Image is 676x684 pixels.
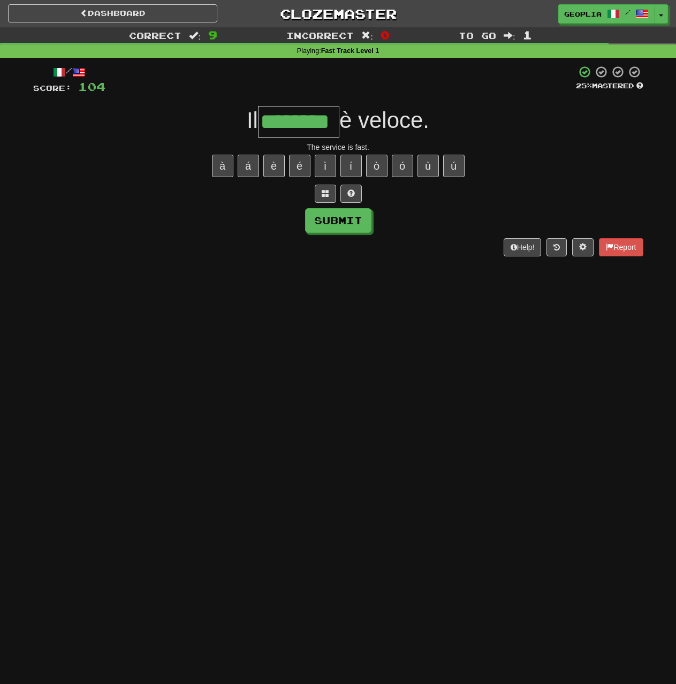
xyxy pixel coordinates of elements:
button: Report [599,238,643,256]
div: The service is fast. [33,142,643,153]
span: : [189,31,201,40]
button: Round history (alt+y) [546,238,567,256]
span: 1 [523,28,532,41]
div: / [33,65,105,79]
span: Incorrect [286,30,354,41]
span: / [625,9,631,16]
button: á [238,155,259,177]
div: Mastered [576,81,643,91]
button: è [263,155,285,177]
span: Il [247,108,258,133]
button: Single letter hint - you only get 1 per sentence and score half the points! alt+h [340,185,362,203]
span: 0 [381,28,390,41]
strong: Fast Track Level 1 [321,47,379,55]
span: : [361,31,373,40]
span: 104 [78,80,105,93]
button: ó [392,155,413,177]
span: 25 % [576,81,592,90]
span: To go [459,30,496,41]
button: Help! [504,238,542,256]
button: í [340,155,362,177]
button: Submit [305,208,371,233]
button: Switch sentence to multiple choice alt+p [315,185,336,203]
a: Clozemaster [233,4,443,23]
span: geoplia [564,9,602,19]
span: : [504,31,515,40]
button: à [212,155,233,177]
button: é [289,155,310,177]
span: Score: [33,83,72,93]
a: geoplia / [558,4,655,24]
span: è veloce. [339,108,429,133]
button: ú [443,155,465,177]
span: Correct [129,30,181,41]
button: ò [366,155,388,177]
button: ù [417,155,439,177]
button: ì [315,155,336,177]
a: Dashboard [8,4,217,22]
span: 9 [208,28,217,41]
